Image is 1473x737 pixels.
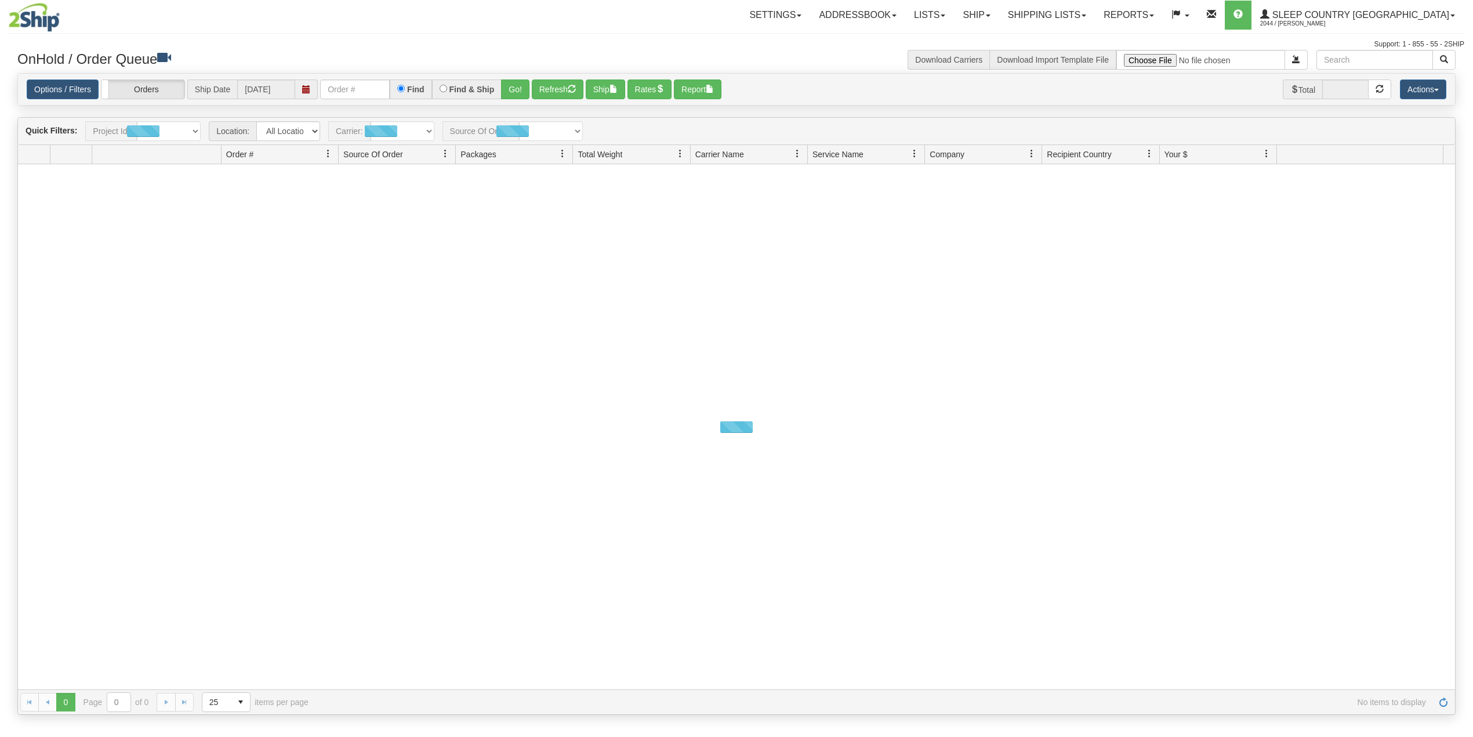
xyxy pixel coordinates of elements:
span: Location: [209,121,256,141]
span: Source Of Order [343,149,403,160]
a: Lists [905,1,954,30]
a: Reports [1095,1,1163,30]
label: Find [407,85,425,93]
span: 25 [209,696,224,708]
a: Source Of Order filter column settings [436,144,455,164]
label: Orders [101,80,184,99]
span: items per page [202,692,309,712]
span: Page of 0 [84,692,149,712]
a: Shipping lists [999,1,1095,30]
a: Options / Filters [27,80,99,99]
h3: OnHold / Order Queue [17,50,728,67]
label: Find & Ship [449,85,495,93]
a: Company filter column settings [1022,144,1042,164]
span: Company [930,149,964,160]
span: Service Name [812,149,864,160]
a: Carrier Name filter column settings [788,144,807,164]
a: Ship [954,1,999,30]
a: Service Name filter column settings [905,144,924,164]
span: Page 0 [56,693,75,711]
a: Recipient Country filter column settings [1140,144,1159,164]
a: Addressbook [810,1,905,30]
span: Recipient Country [1047,149,1111,160]
button: Actions [1400,80,1446,99]
input: Import [1116,50,1285,70]
iframe: chat widget [1446,309,1472,428]
input: Search [1316,50,1433,70]
input: Order # [320,80,390,99]
a: Your $ filter column settings [1257,144,1276,164]
span: Your $ [1164,149,1188,160]
button: Rates [627,80,672,99]
a: Total Weight filter column settings [670,144,690,164]
label: Quick Filters: [26,125,77,136]
button: Go! [501,80,529,99]
span: Carrier Name [695,149,744,160]
span: Page sizes drop down [202,692,251,712]
button: Ship [586,80,625,99]
span: Total [1283,80,1323,99]
a: Order # filter column settings [318,144,338,164]
a: Packages filter column settings [553,144,572,164]
a: Download Import Template File [997,55,1109,64]
span: 2044 / [PERSON_NAME] [1260,18,1347,30]
span: select [231,693,250,711]
span: No items to display [325,698,1426,707]
a: Refresh [1434,693,1453,711]
div: grid toolbar [18,118,1455,145]
span: Ship Date [187,80,237,99]
button: Search [1432,50,1456,70]
img: logo2044.jpg [9,3,60,32]
button: Report [674,80,721,99]
span: Sleep Country [GEOGRAPHIC_DATA] [1269,10,1449,20]
a: Sleep Country [GEOGRAPHIC_DATA] 2044 / [PERSON_NAME] [1251,1,1464,30]
a: Settings [741,1,810,30]
div: Support: 1 - 855 - 55 - 2SHIP [9,39,1464,49]
span: Order # [226,149,253,160]
a: Download Carriers [915,55,982,64]
button: Refresh [532,80,583,99]
span: Packages [460,149,496,160]
span: Total Weight [578,149,622,160]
